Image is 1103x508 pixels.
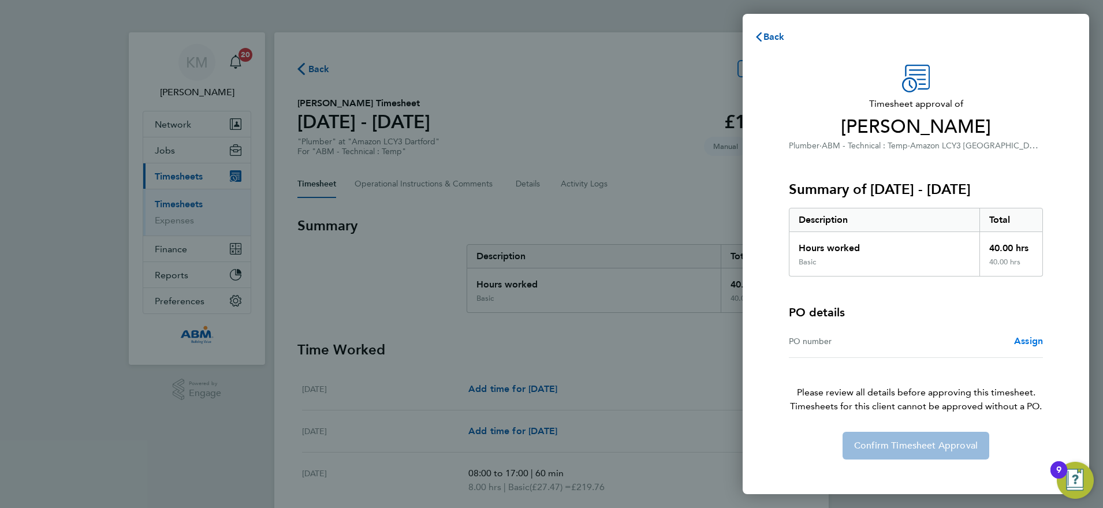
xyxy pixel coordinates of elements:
[822,141,908,151] span: ABM - Technical : Temp
[979,208,1043,231] div: Total
[910,140,1046,151] span: Amazon LCY3 [GEOGRAPHIC_DATA]
[1014,335,1043,346] span: Assign
[775,399,1057,413] span: Timesheets for this client cannot be approved without a PO.
[789,334,916,348] div: PO number
[979,232,1043,257] div: 40.00 hrs
[775,358,1057,413] p: Please review all details before approving this timesheet.
[799,257,816,267] div: Basic
[789,232,979,257] div: Hours worked
[789,180,1043,199] h3: Summary of [DATE] - [DATE]
[789,115,1043,139] span: [PERSON_NAME]
[1014,334,1043,348] a: Assign
[789,141,819,151] span: Plumber
[743,25,796,48] button: Back
[789,304,845,320] h4: PO details
[819,141,822,151] span: ·
[979,257,1043,276] div: 40.00 hrs
[763,31,785,42] span: Back
[789,208,1043,277] div: Summary of 02 - 08 Aug 2025
[1056,470,1061,485] div: 9
[908,141,910,151] span: ·
[789,208,979,231] div: Description
[789,97,1043,111] span: Timesheet approval of
[1057,462,1094,499] button: Open Resource Center, 9 new notifications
